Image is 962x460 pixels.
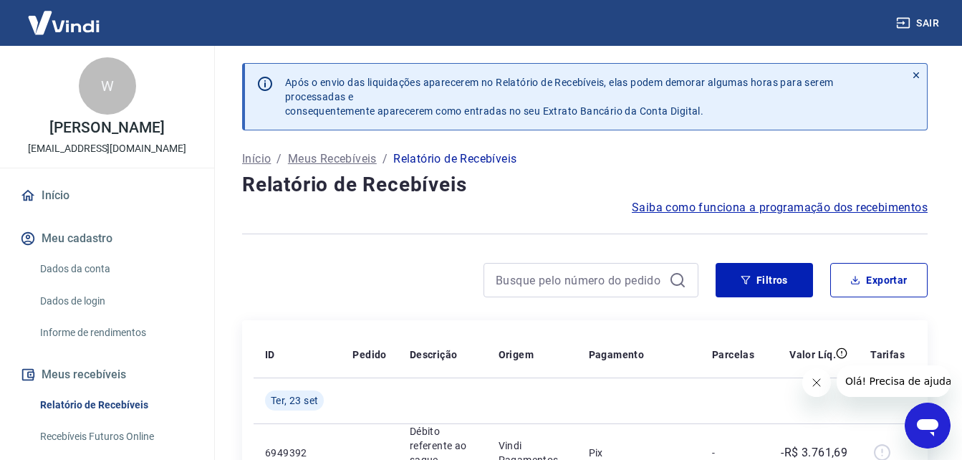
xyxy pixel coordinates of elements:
h4: Relatório de Recebíveis [242,171,928,199]
button: Meus recebíveis [17,359,197,390]
p: Descrição [410,348,458,362]
p: Pix [589,446,689,460]
iframe: Mensagem da empresa [837,365,951,397]
p: - [712,446,754,460]
p: Parcelas [712,348,754,362]
p: Pagamento [589,348,645,362]
p: Pedido [352,348,386,362]
a: Informe de rendimentos [34,318,197,348]
button: Exportar [830,263,928,297]
a: Dados da conta [34,254,197,284]
span: Olá! Precisa de ajuda? [9,10,120,21]
p: / [276,150,282,168]
span: Ter, 23 set [271,393,318,408]
p: ID [265,348,275,362]
button: Filtros [716,263,813,297]
a: Meus Recebíveis [288,150,377,168]
p: Relatório de Recebíveis [393,150,516,168]
button: Sair [893,10,945,37]
input: Busque pelo número do pedido [496,269,663,291]
p: / [383,150,388,168]
p: Tarifas [870,348,905,362]
p: [EMAIL_ADDRESS][DOMAIN_NAME] [28,141,186,156]
p: [PERSON_NAME] [49,120,164,135]
iframe: Fechar mensagem [802,368,831,397]
a: Início [242,150,271,168]
p: 6949392 [265,446,330,460]
a: Relatório de Recebíveis [34,390,197,420]
p: Valor Líq. [789,348,836,362]
a: Dados de login [34,287,197,316]
img: Vindi [17,1,110,44]
div: W [79,57,136,115]
p: Origem [499,348,534,362]
a: Recebíveis Futuros Online [34,422,197,451]
a: Saiba como funciona a programação dos recebimentos [632,199,928,216]
p: Após o envio das liquidações aparecerem no Relatório de Recebíveis, elas podem demorar algumas ho... [285,75,894,118]
button: Meu cadastro [17,223,197,254]
a: Início [17,180,197,211]
iframe: Botão para abrir a janela de mensagens [905,403,951,449]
